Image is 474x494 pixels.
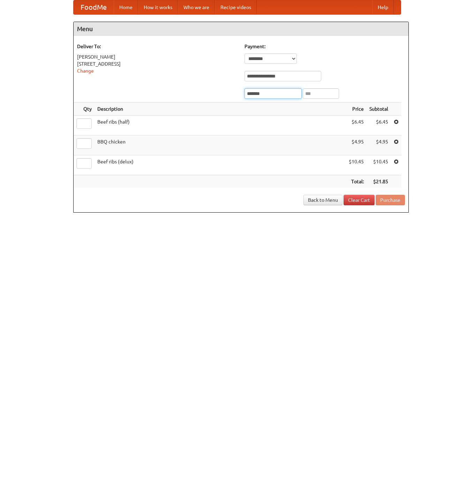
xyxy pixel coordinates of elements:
[367,155,391,175] td: $10.45
[178,0,215,14] a: Who we are
[114,0,138,14] a: Home
[346,135,367,155] td: $4.95
[77,68,94,74] a: Change
[367,135,391,155] td: $4.95
[74,103,95,116] th: Qty
[74,22,408,36] h4: Menu
[77,53,238,60] div: [PERSON_NAME]
[95,103,346,116] th: Description
[244,43,405,50] h5: Payment:
[346,155,367,175] td: $10.45
[77,43,238,50] h5: Deliver To:
[346,116,367,135] td: $6.45
[376,195,405,205] button: Purchase
[367,175,391,188] th: $21.85
[95,135,346,155] td: BBQ chicken
[367,116,391,135] td: $6.45
[74,0,114,14] a: FoodMe
[95,116,346,135] td: Beef ribs (half)
[372,0,394,14] a: Help
[77,60,238,67] div: [STREET_ADDRESS]
[138,0,178,14] a: How it works
[346,175,367,188] th: Total:
[346,103,367,116] th: Price
[344,195,375,205] a: Clear Cart
[95,155,346,175] td: Beef ribs (delux)
[367,103,391,116] th: Subtotal
[215,0,257,14] a: Recipe videos
[303,195,343,205] a: Back to Menu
